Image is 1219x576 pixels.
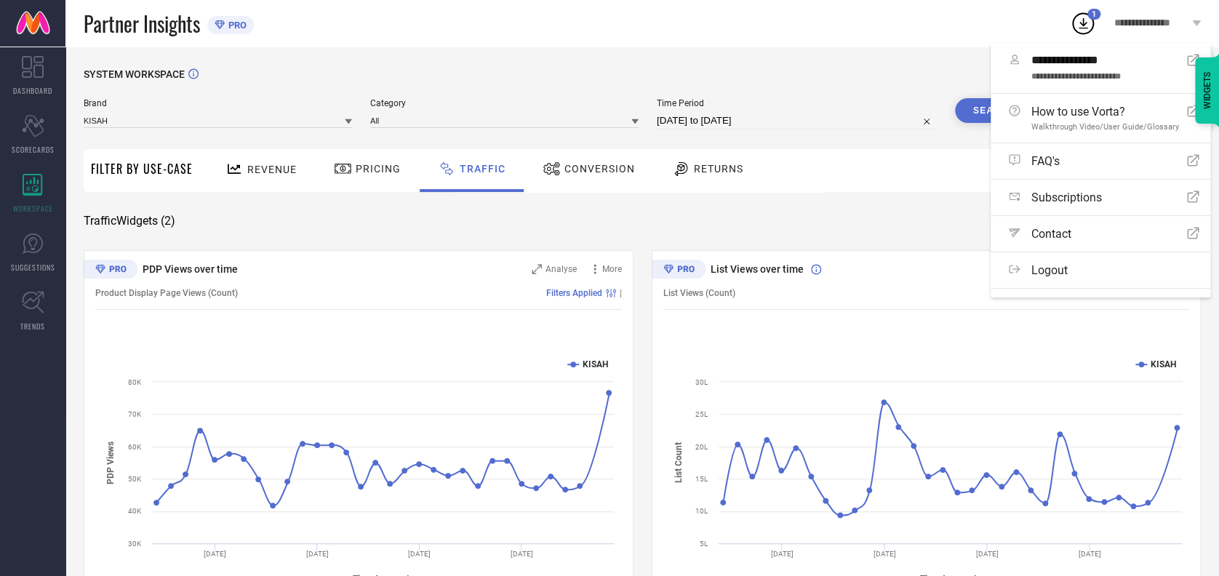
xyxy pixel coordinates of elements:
span: Filter By Use-Case [91,160,193,177]
text: [DATE] [511,550,533,558]
span: Returns [694,163,743,175]
text: 80K [128,378,142,386]
span: 1 [1092,9,1096,19]
span: Traffic Widgets ( 2 ) [84,214,175,228]
text: 25L [695,410,708,418]
text: [DATE] [306,550,329,558]
span: WORKSPACE [13,203,53,214]
span: List Views over time [711,263,804,275]
span: How to use Vorta? [1031,105,1179,119]
div: Premium [84,260,137,281]
text: [DATE] [408,550,431,558]
a: Subscriptions [991,180,1210,215]
span: | [620,288,622,298]
span: Product Display Page Views (Count) [95,288,238,298]
text: 30K [128,540,142,548]
span: Filters Applied [546,288,602,298]
input: Select time period [657,112,937,129]
span: Conversion [564,163,635,175]
span: Walkthrough Video/User Guide/Glossary [1031,122,1179,132]
text: [DATE] [770,550,793,558]
span: List Views (Count) [663,288,735,298]
span: Traffic [460,163,505,175]
span: Analyse [545,264,577,274]
span: Revenue [247,164,297,175]
span: Subscriptions [1031,191,1102,204]
text: 50K [128,475,142,483]
text: 40K [128,507,142,515]
text: [DATE] [204,550,226,558]
span: PRO [225,20,247,31]
span: Logout [1031,263,1068,277]
span: Category [370,98,639,108]
text: [DATE] [975,550,998,558]
text: 10L [695,507,708,515]
span: Brand [84,98,352,108]
span: SYSTEM WORKSPACE [84,68,185,80]
span: Contact [1031,227,1071,241]
div: Premium [652,260,706,281]
text: KISAH [583,359,608,369]
button: Search [955,98,1034,123]
text: KISAH [1151,359,1176,369]
tspan: List Count [673,442,683,483]
text: 70K [128,410,142,418]
text: 60K [128,443,142,451]
a: FAQ's [991,143,1210,179]
tspan: PDP Views [105,441,116,484]
a: How to use Vorta?Walkthrough Video/User Guide/Glossary [991,94,1210,143]
text: 30L [695,378,708,386]
span: SCORECARDS [12,144,55,155]
text: [DATE] [873,550,895,558]
text: 20L [695,443,708,451]
span: SUGGESTIONS [11,262,55,273]
span: PDP Views over time [143,263,238,275]
span: TRENDS [20,321,45,332]
span: Time Period [657,98,937,108]
text: [DATE] [1078,550,1100,558]
div: Open download list [1070,10,1096,36]
span: DASHBOARD [13,85,52,96]
span: Partner Insights [84,9,200,39]
span: More [602,264,622,274]
svg: Zoom [532,264,542,274]
text: 5L [700,540,708,548]
span: FAQ's [1031,154,1060,168]
a: Contact [991,216,1210,252]
text: 15L [695,475,708,483]
span: Pricing [356,163,401,175]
